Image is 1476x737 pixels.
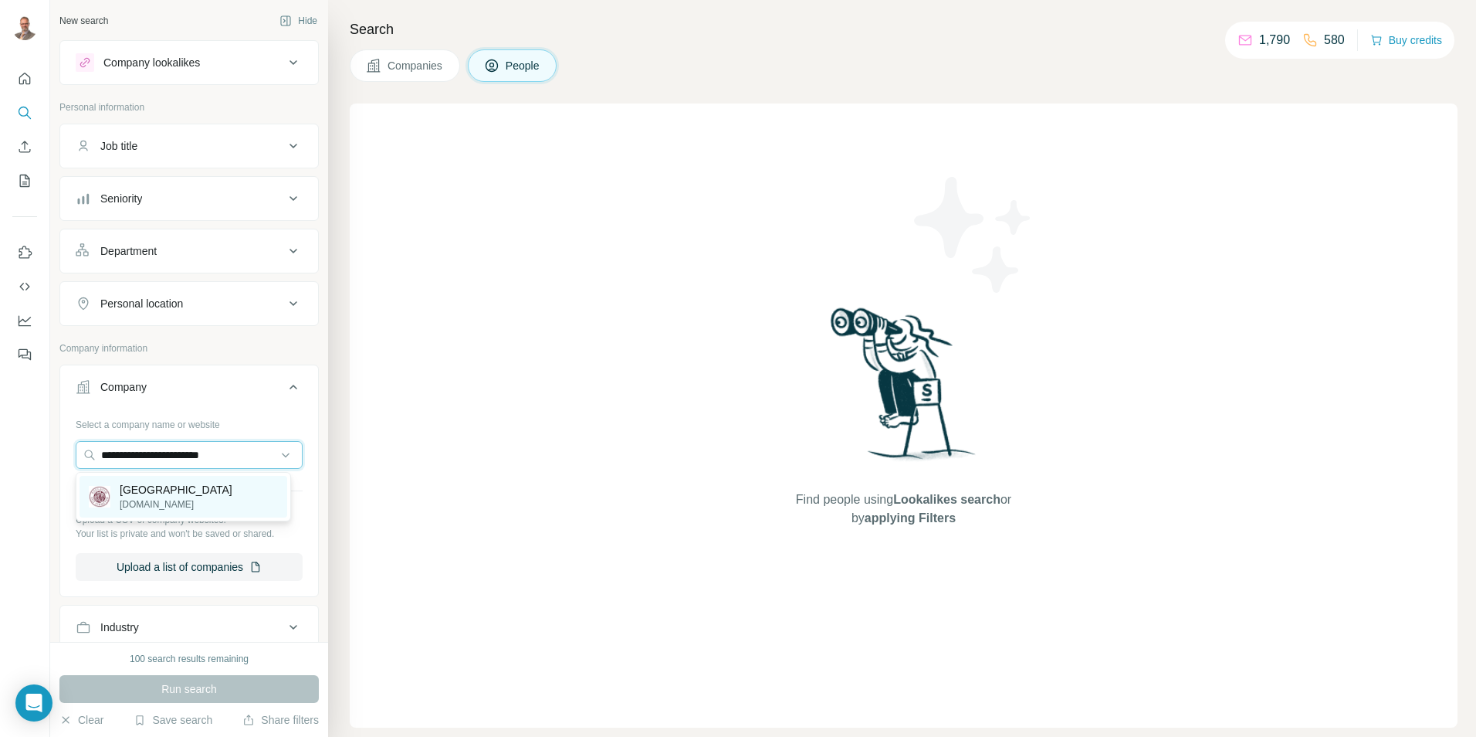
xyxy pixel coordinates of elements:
button: Upload a list of companies [76,553,303,581]
button: My lists [12,167,37,195]
p: [DOMAIN_NAME] [120,498,232,511]
div: 100 search results remaining [130,652,249,666]
p: 580 [1324,31,1345,49]
div: Personal location [100,296,183,311]
p: Personal information [59,100,319,114]
button: Company lookalikes [60,44,318,81]
span: Find people using or by [780,491,1027,528]
div: Seniority [100,191,142,206]
button: Seniority [60,180,318,217]
button: Quick start [12,65,37,93]
button: Dashboard [12,307,37,335]
button: Hide [269,9,328,32]
span: applying Filters [865,511,956,525]
p: [GEOGRAPHIC_DATA] [120,482,232,498]
button: Buy credits [1370,29,1442,51]
img: Surfe Illustration - Stars [904,165,1043,304]
div: New search [59,14,108,28]
span: Lookalikes search [893,493,1000,506]
img: Surfe Illustration - Woman searching with binoculars [824,304,984,476]
span: Companies [388,58,444,73]
button: Clear [59,712,103,728]
img: University College School [89,486,110,508]
div: Department [100,243,157,259]
button: Share filters [242,712,319,728]
button: Save search [134,712,212,728]
span: People [506,58,541,73]
div: Select a company name or website [76,412,303,432]
button: Job title [60,127,318,165]
button: Feedback [12,341,37,368]
button: Use Surfe on LinkedIn [12,239,37,267]
div: Company lookalikes [103,55,200,70]
button: Personal location [60,285,318,322]
button: Company [60,368,318,412]
div: Company [100,379,147,395]
button: Enrich CSV [12,133,37,161]
p: 1,790 [1259,31,1290,49]
p: Your list is private and won't be saved or shared. [76,527,303,541]
button: Use Surfe API [12,273,37,301]
h4: Search [350,19,1457,40]
div: Industry [100,620,139,635]
p: Company information [59,341,319,355]
button: Department [60,233,318,270]
div: Open Intercom Messenger [15,684,52,722]
button: Search [12,99,37,127]
div: Job title [100,138,137,154]
img: Avatar [12,15,37,40]
button: Industry [60,609,318,646]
